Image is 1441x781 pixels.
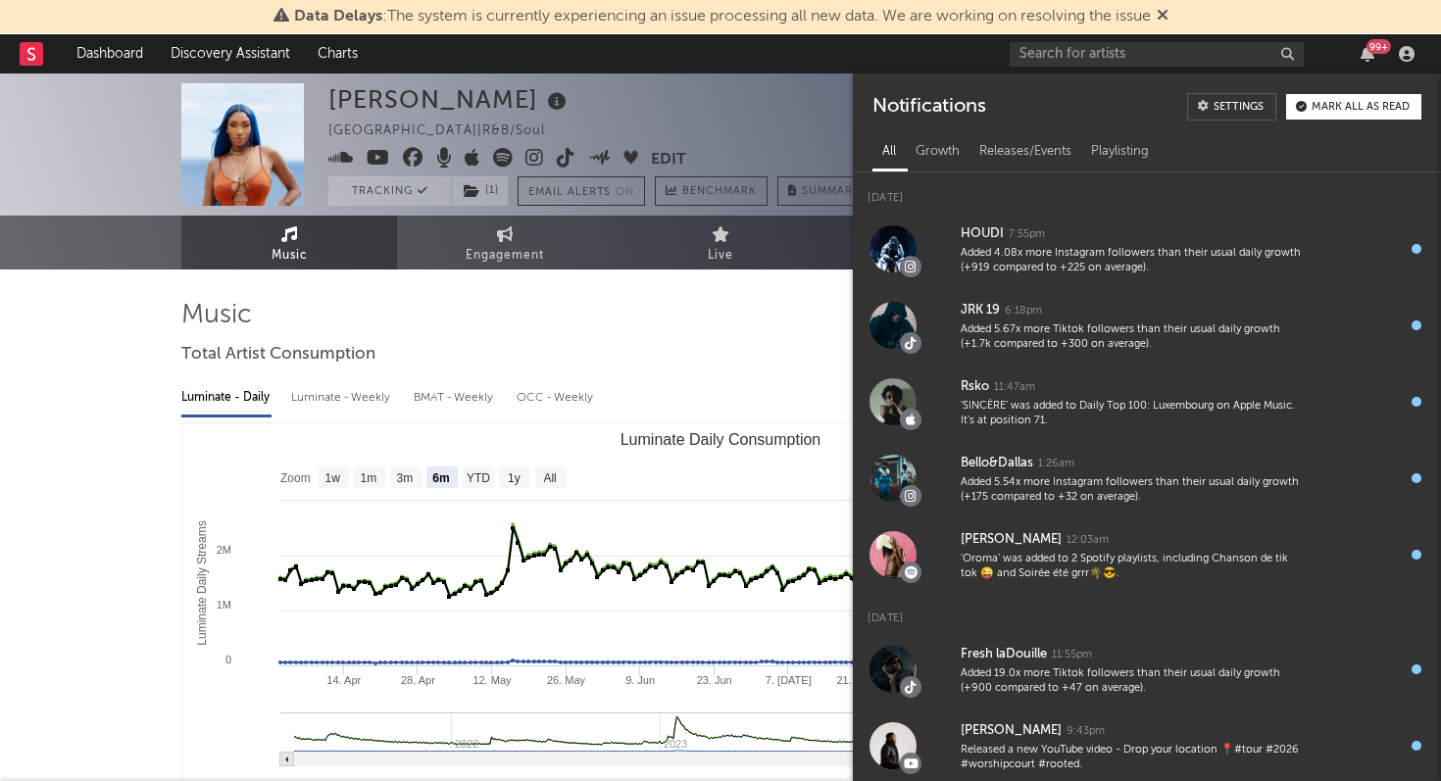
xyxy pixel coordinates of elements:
[328,120,568,143] div: [GEOGRAPHIC_DATA] | R&B/Soul
[655,176,768,206] a: Benchmark
[397,471,414,485] text: 3m
[294,9,382,24] span: Data Delays
[836,674,888,686] text: 21. [DATE]
[452,176,508,206] button: (1)
[195,520,209,645] text: Luminate Daily Streams
[853,516,1441,593] a: [PERSON_NAME]12:03am'Oroma' was added to 2 Spotify playlists, including Chanson de tik tok 😜 and ...
[361,471,377,485] text: 1m
[1361,46,1374,62] button: 99+
[616,187,634,198] em: On
[328,176,451,206] button: Tracking
[1214,102,1264,113] div: Settings
[828,216,1044,269] a: Audience
[853,593,1441,631] div: [DATE]
[325,471,341,485] text: 1w
[157,34,304,73] a: Discovery Assistant
[466,244,544,268] span: Engagement
[1312,102,1410,113] div: Mark all as read
[1009,227,1045,242] div: 7:55pm
[961,246,1306,276] div: Added 4.08x more Instagram followers than their usual daily growth (+919 compared to +225 on aver...
[697,674,732,686] text: 23. Jun
[682,180,757,204] span: Benchmark
[1005,304,1042,318] div: 6:18pm
[225,654,231,665] text: 0
[1038,457,1074,471] div: 1:26am
[802,186,860,197] span: Summary
[1010,42,1304,67] input: Search for artists
[969,135,1081,169] div: Releases/Events
[432,471,449,485] text: 6m
[272,244,308,268] span: Music
[217,544,231,556] text: 2M
[294,9,1151,24] span: : The system is currently experiencing an issue processing all new data. We are working on resolv...
[872,93,985,121] div: Notifications
[1052,648,1092,662] div: 11:55pm
[853,211,1441,287] a: HOUDI7:55pmAdded 4.08x more Instagram followers than their usual daily growth (+919 compared to +...
[181,343,375,366] span: Total Artist Consumption
[181,381,272,415] div: Luminate - Daily
[853,440,1441,516] a: Bello&Dallas1:26amAdded 5.54x more Instagram followers than their usual daily growth (+175 compar...
[961,299,1000,322] div: JRK 19
[853,287,1441,364] a: JRK 196:18pmAdded 5.67x more Tiktok followers than their usual daily growth (+1.7k compared to +3...
[961,552,1306,582] div: 'Oroma' was added to 2 Spotify playlists, including Chanson de tik tok 😜 and Soirée été grrr🌴😎.
[63,34,157,73] a: Dashboard
[994,380,1035,395] div: 11:47am
[414,381,497,415] div: BMAT - Weekly
[853,172,1441,211] div: [DATE]
[961,222,1004,246] div: HOUDI
[766,674,812,686] text: 7. [DATE]
[1286,94,1421,120] button: Mark all as read
[181,216,397,269] a: Music
[291,381,394,415] div: Luminate - Weekly
[472,674,512,686] text: 12. May
[280,471,311,485] text: Zoom
[451,176,509,206] span: ( 1 )
[1366,39,1391,54] div: 99 +
[1067,724,1105,739] div: 9:43pm
[961,452,1033,475] div: Bello&Dallas
[961,743,1306,773] div: Released a new YouTube video - Drop your location 📍#tour #2026 #worshipcourt #rooted.
[517,381,595,415] div: OCC - Weekly
[326,674,361,686] text: 14. Apr
[708,244,733,268] span: Live
[625,674,655,686] text: 9. Jun
[872,135,906,169] div: All
[1081,135,1159,169] div: Playlisting
[777,176,870,206] button: Summary
[853,364,1441,440] a: Rsko11:47am'SINCÈRE' was added to Daily Top 100: Luxembourg on Apple Music. It's at position 71.
[961,375,989,399] div: Rsko
[853,631,1441,708] a: Fresh laDouille11:55pmAdded 19.0x more Tiktok followers than their usual daily growth (+900 compa...
[961,399,1306,429] div: 'SINCÈRE' was added to Daily Top 100: Luxembourg on Apple Music. It's at position 71.
[961,475,1306,506] div: Added 5.54x more Instagram followers than their usual daily growth (+175 compared to +32 on avera...
[621,431,821,448] text: Luminate Daily Consumption
[467,471,490,485] text: YTD
[1067,533,1109,548] div: 12:03am
[508,471,521,485] text: 1y
[397,216,613,269] a: Engagement
[518,176,645,206] button: Email AlertsOn
[217,599,231,610] text: 1M
[961,719,1062,743] div: [PERSON_NAME]
[651,148,686,172] button: Edit
[961,643,1047,666] div: Fresh laDouille
[547,674,586,686] text: 26. May
[543,471,556,485] text: All
[961,666,1306,697] div: Added 19.0x more Tiktok followers than their usual daily growth (+900 compared to +47 on average).
[304,34,372,73] a: Charts
[401,674,435,686] text: 28. Apr
[328,83,571,116] div: [PERSON_NAME]
[961,322,1306,353] div: Added 5.67x more Tiktok followers than their usual daily growth (+1.7k compared to +300 on average).
[1157,9,1168,24] span: Dismiss
[961,528,1062,552] div: [PERSON_NAME]
[906,135,969,169] div: Growth
[1187,93,1276,121] a: Settings
[613,216,828,269] a: Live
